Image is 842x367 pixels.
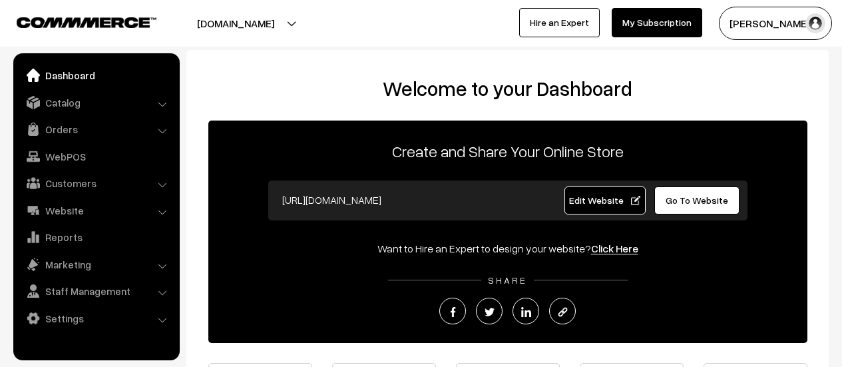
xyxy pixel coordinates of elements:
[200,77,815,101] h2: Welcome to your Dashboard
[17,198,175,222] a: Website
[17,117,175,141] a: Orders
[805,13,825,33] img: user
[150,7,321,40] button: [DOMAIN_NAME]
[17,252,175,276] a: Marketing
[17,225,175,249] a: Reports
[481,274,534,286] span: SHARE
[17,13,133,29] a: COMMMERCE
[569,194,640,206] span: Edit Website
[17,63,175,87] a: Dashboard
[17,145,175,169] a: WebPOS
[17,279,175,303] a: Staff Management
[17,17,156,27] img: COMMMERCE
[719,7,832,40] button: [PERSON_NAME]
[666,194,728,206] span: Go To Website
[519,8,600,37] a: Hire an Expert
[564,186,646,214] a: Edit Website
[591,242,638,255] a: Click Here
[17,91,175,115] a: Catalog
[17,171,175,195] a: Customers
[612,8,702,37] a: My Subscription
[208,139,807,163] p: Create and Share Your Online Store
[654,186,740,214] a: Go To Website
[17,306,175,330] a: Settings
[208,240,807,256] div: Want to Hire an Expert to design your website?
